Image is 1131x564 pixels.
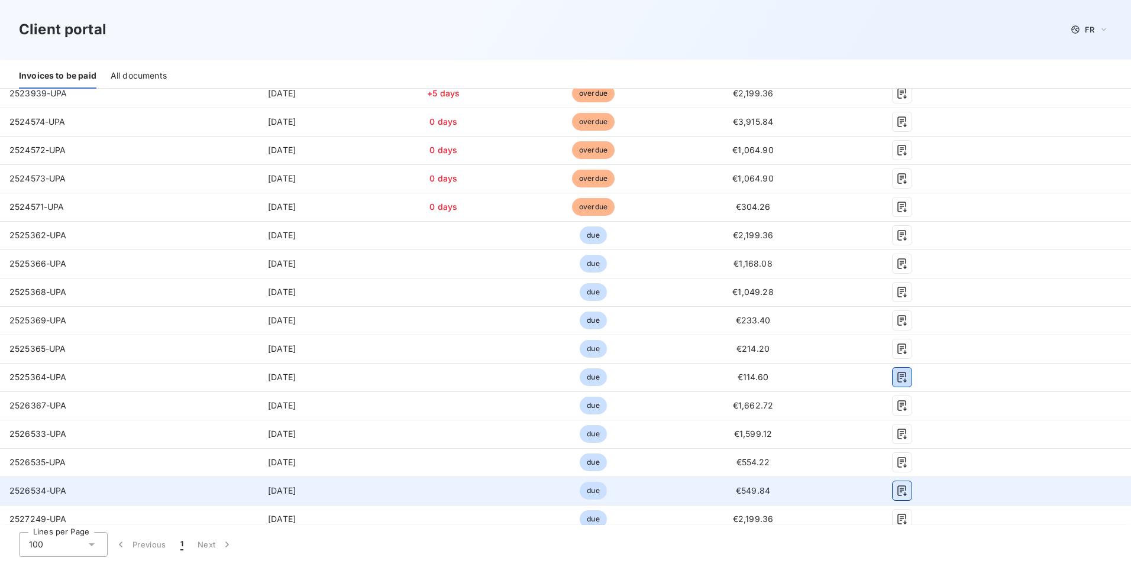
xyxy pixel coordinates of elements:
span: €1,599.12 [734,429,772,439]
span: [DATE] [268,429,296,439]
span: €1,662.72 [733,400,773,410]
h3: Client portal [19,19,106,40]
span: €233.40 [736,315,771,325]
span: €1,064.90 [732,173,773,183]
span: [DATE] [268,315,296,325]
span: €2,199.36 [733,230,773,240]
span: €304.26 [736,202,771,212]
span: due [580,226,606,244]
span: 2523939-UPA [9,88,67,98]
span: due [580,425,606,443]
span: €2,199.36 [733,514,773,524]
button: Previous [108,532,173,557]
span: €549.84 [736,485,770,495]
span: [DATE] [268,202,296,212]
span: [DATE] [268,173,296,183]
span: overdue [572,141,615,159]
span: €214.20 [736,343,770,354]
span: overdue [572,198,615,216]
span: due [580,453,606,471]
span: [DATE] [268,372,296,382]
span: 2525369-UPA [9,315,67,325]
span: due [580,510,606,528]
span: 2526534-UPA [9,485,67,495]
span: 2524572-UPA [9,145,66,155]
span: 0 days [429,173,457,183]
span: overdue [572,170,615,187]
span: €3,915.84 [733,116,773,127]
span: 2525366-UPA [9,258,67,268]
span: 100 [29,539,43,550]
span: 2525365-UPA [9,343,66,354]
span: 0 days [429,145,457,155]
span: [DATE] [268,457,296,467]
span: 2524574-UPA [9,116,66,127]
span: [DATE] [268,287,296,297]
span: 2527249-UPA [9,514,67,524]
button: Next [190,532,240,557]
span: +5 days [427,88,460,98]
span: 2525364-UPA [9,372,67,382]
span: due [580,397,606,414]
span: €1,049.28 [732,287,773,297]
span: 2526535-UPA [9,457,66,467]
span: 2525362-UPA [9,230,67,240]
span: [DATE] [268,116,296,127]
span: due [580,482,606,500]
span: [DATE] [268,343,296,354]
span: [DATE] [268,400,296,410]
span: 2526533-UPA [9,429,67,439]
span: 2524573-UPA [9,173,66,183]
span: due [580,283,606,301]
div: Invoices to be paid [19,64,96,89]
span: 2526367-UPA [9,400,67,410]
span: €2,199.36 [733,88,773,98]
span: 2525368-UPA [9,287,67,297]
span: 0 days [429,202,457,212]
span: €1,064.90 [732,145,773,155]
span: [DATE] [268,145,296,155]
span: due [580,368,606,386]
span: due [580,312,606,329]
span: overdue [572,113,615,131]
span: 0 days [429,116,457,127]
span: 2524571-UPA [9,202,64,212]
span: €114.60 [738,372,769,382]
span: [DATE] [268,258,296,268]
span: overdue [572,85,615,102]
div: All documents [111,64,167,89]
span: due [580,255,606,273]
span: due [580,340,606,358]
span: €554.22 [736,457,770,467]
span: €1,168.08 [733,258,772,268]
span: [DATE] [268,514,296,524]
button: 1 [173,532,190,557]
span: [DATE] [268,88,296,98]
span: 1 [180,539,183,550]
span: [DATE] [268,230,296,240]
span: FR [1085,25,1094,34]
span: [DATE] [268,485,296,495]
